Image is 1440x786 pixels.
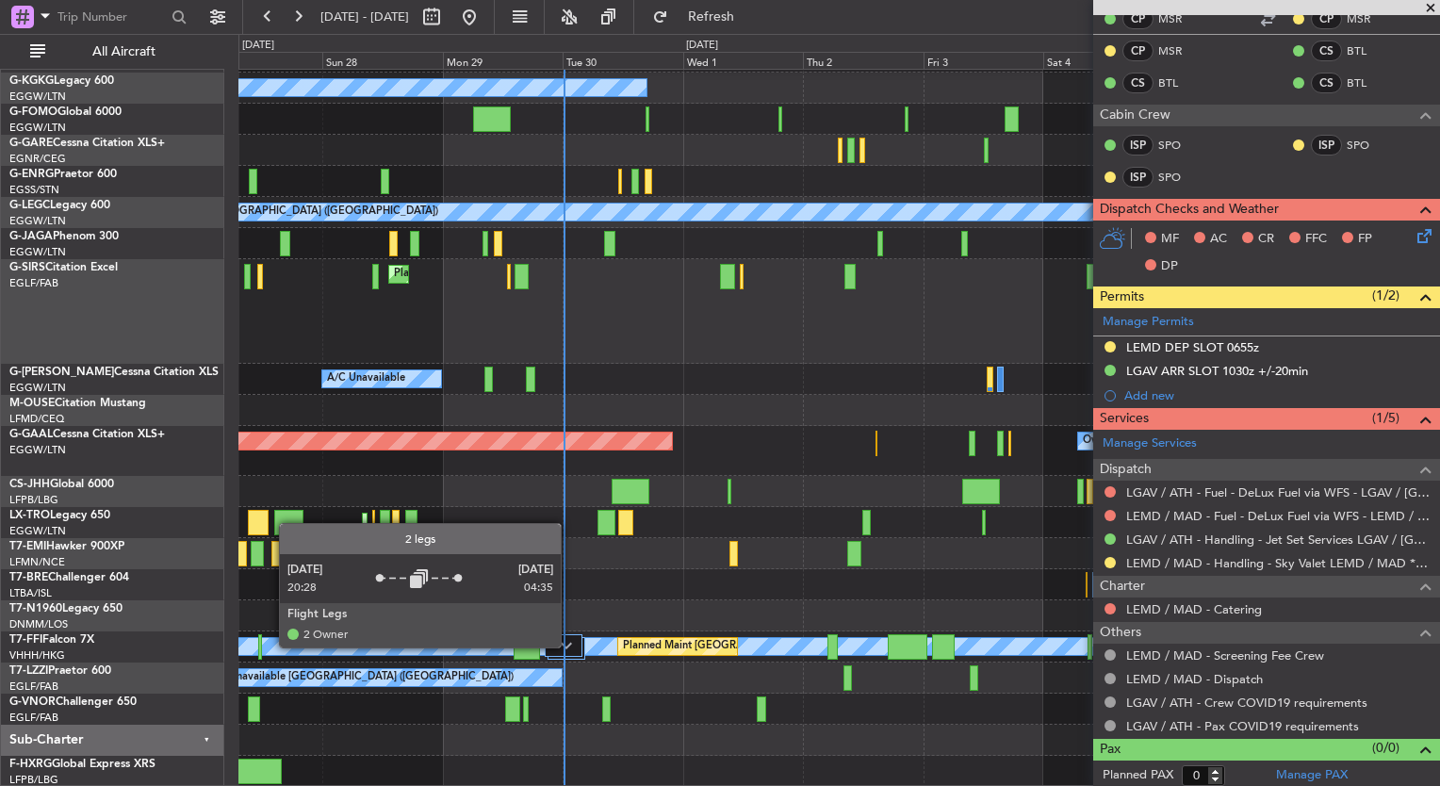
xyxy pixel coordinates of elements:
span: Cabin Crew [1100,105,1170,126]
a: BTL [1347,74,1389,91]
a: SPO [1158,169,1201,186]
span: Dispatch [1100,459,1152,481]
span: CS-JHH [9,479,50,490]
div: Tue 30 [563,52,682,69]
a: G-KGKGLegacy 600 [9,75,114,87]
a: G-ENRGPraetor 600 [9,169,117,180]
a: T7-N1960Legacy 650 [9,603,123,614]
span: Others [1100,622,1141,644]
span: G-ENRG [9,169,54,180]
a: BTL [1158,74,1201,91]
span: FP [1358,230,1372,249]
a: Manage PAX [1276,766,1348,785]
a: EGGW/LTN [9,214,66,228]
span: T7-LZZI [9,665,48,677]
div: ISP [1122,135,1154,156]
a: G-LEGCLegacy 600 [9,200,110,211]
a: LFMN/NCE [9,555,65,569]
a: LFMD/CEQ [9,412,64,426]
a: Manage Permits [1103,313,1194,332]
span: Refresh [672,10,751,24]
a: DNMM/LOS [9,617,68,631]
div: Mon 29 [443,52,563,69]
div: [DATE] [242,38,274,54]
a: G-VNORChallenger 650 [9,696,137,708]
span: CR [1258,230,1274,249]
a: EGSS/STN [9,183,59,197]
div: A/C Unavailable [GEOGRAPHIC_DATA] ([GEOGRAPHIC_DATA]) [207,663,514,692]
span: G-GAAL [9,429,53,440]
span: T7-N1960 [9,603,62,614]
span: (1/2) [1372,286,1399,305]
div: Planned Maint [GEOGRAPHIC_DATA] ([GEOGRAPHIC_DATA]) [394,260,691,288]
div: CP [1122,41,1154,61]
div: ISP [1311,135,1342,156]
a: EGLF/FAB [9,680,58,694]
span: Pax [1100,739,1121,761]
a: EGGW/LTN [9,121,66,135]
div: A/C Unavailable [327,365,405,393]
a: VHHH/HKG [9,648,65,663]
a: LEMD / MAD - Dispatch [1126,671,1263,687]
div: CP [1122,8,1154,29]
span: Permits [1100,287,1144,308]
a: LX-TROLegacy 650 [9,510,110,521]
span: G-SIRS [9,262,45,273]
a: LGAV / ATH - Handling - Jet Set Services LGAV / [GEOGRAPHIC_DATA] [1126,532,1431,548]
a: LTBA/ISL [9,586,52,600]
a: SPO [1158,137,1201,154]
span: (0/0) [1372,738,1399,758]
a: BTL [1347,42,1389,59]
a: MSR [1347,10,1389,27]
div: Planned Maint [GEOGRAPHIC_DATA] ([GEOGRAPHIC_DATA]) [623,632,920,661]
span: DP [1161,257,1178,276]
a: EGGW/LTN [9,524,66,538]
span: All Aircraft [49,45,199,58]
a: MSR [1158,42,1201,59]
a: G-GAALCessna Citation XLS+ [9,429,165,440]
a: Manage Services [1103,434,1197,453]
div: Owner [1083,427,1115,455]
span: M-OUSE [9,398,55,409]
a: LEMD / MAD - Handling - Sky Valet LEMD / MAD **MY HANDLING** [1126,555,1431,571]
div: Thu 2 [803,52,923,69]
a: MSR [1158,10,1201,27]
input: Trip Number [57,3,166,31]
div: LGAV ARR SLOT 1030z +/-20min [1126,363,1308,379]
span: AC [1210,230,1227,249]
div: Wed 1 [683,52,803,69]
a: CS-JHHGlobal 6000 [9,479,114,490]
a: LEMD / MAD - Screening Fee Crew [1126,647,1324,663]
div: Fri 3 [924,52,1043,69]
span: T7-FFI [9,634,42,646]
a: LEMD / MAD - Fuel - DeLux Fuel via WFS - LEMD / MAD [1126,508,1431,524]
a: G-FOMOGlobal 6000 [9,106,122,118]
a: EGGW/LTN [9,443,66,457]
span: MF [1161,230,1179,249]
a: F-HXRGGlobal Express XRS [9,759,155,770]
div: Sat 27 [203,52,322,69]
span: T7-EMI [9,541,46,552]
span: G-[PERSON_NAME] [9,367,114,378]
img: arrow-gray.svg [561,642,572,649]
button: Refresh [644,2,757,32]
span: LX-TRO [9,510,50,521]
div: [DATE] [686,38,718,54]
span: Services [1100,408,1149,430]
a: G-GARECessna Citation XLS+ [9,138,165,149]
a: EGLF/FAB [9,711,58,725]
a: EGNR/CEG [9,152,66,166]
a: T7-EMIHawker 900XP [9,541,124,552]
button: All Aircraft [21,37,205,67]
a: LEMD / MAD - Catering [1126,601,1262,617]
label: Planned PAX [1103,766,1173,785]
a: LGAV / ATH - Fuel - DeLux Fuel via WFS - LGAV / [GEOGRAPHIC_DATA] [1126,484,1431,500]
div: LEMD DEP SLOT 0655z [1126,339,1259,355]
span: FFC [1305,230,1327,249]
span: G-FOMO [9,106,57,118]
div: ISP [1122,167,1154,188]
span: G-LEGC [9,200,50,211]
span: G-KGKG [9,75,54,87]
a: SPO [1347,137,1389,154]
div: Sat 4 [1043,52,1163,69]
